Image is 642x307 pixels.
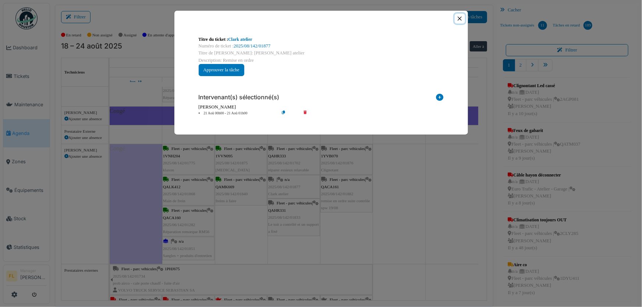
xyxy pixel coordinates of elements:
[199,50,444,57] div: Titre de [PERSON_NAME]: [PERSON_NAME] atelier
[199,64,244,76] button: Approuver la tâche
[199,94,280,101] h6: Intervenant(s) sélectionné(s)
[228,37,252,42] a: Clark atelier
[199,36,444,43] div: Titre du ticket :
[436,94,444,104] i: Ajouter
[199,104,444,111] div: [PERSON_NAME]
[199,57,444,64] div: Description: Remise en ordre
[195,111,279,116] li: 21 Aoû 00h00 - 21 Aoû 01h00
[234,43,270,49] a: 2025/08/142/01877
[455,14,465,24] button: Close
[199,43,444,50] div: Numéro de ticket :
